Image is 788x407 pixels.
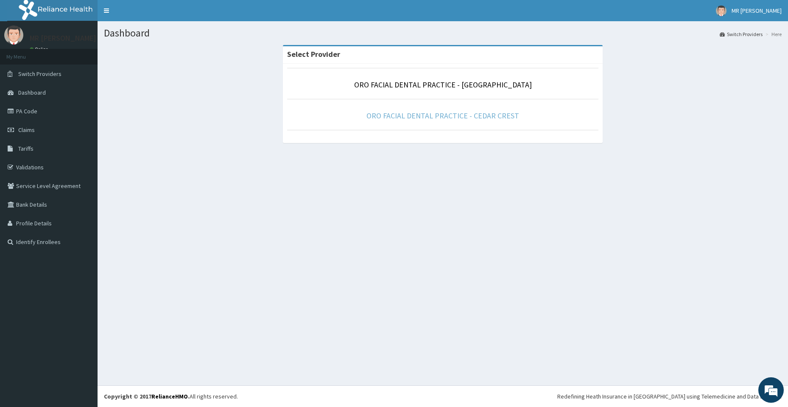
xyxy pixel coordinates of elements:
[18,126,35,134] span: Claims
[4,25,23,45] img: User Image
[557,392,782,401] div: Redefining Heath Insurance in [GEOGRAPHIC_DATA] using Telemedicine and Data Science!
[30,46,50,52] a: Online
[763,31,782,38] li: Here
[732,7,782,14] span: MR [PERSON_NAME]
[366,111,519,121] a: ORO FACIAL DENTAL PRACTICE - CEDAR CREST
[104,28,782,39] h1: Dashboard
[104,393,190,400] strong: Copyright © 2017 .
[30,34,96,42] p: MR [PERSON_NAME]
[287,49,340,59] strong: Select Provider
[720,31,763,38] a: Switch Providers
[18,70,61,78] span: Switch Providers
[18,89,46,96] span: Dashboard
[716,6,727,16] img: User Image
[151,393,188,400] a: RelianceHMO
[354,80,532,90] a: ORO FACIAL DENTAL PRACTICE - [GEOGRAPHIC_DATA]
[98,385,788,407] footer: All rights reserved.
[18,145,34,152] span: Tariffs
